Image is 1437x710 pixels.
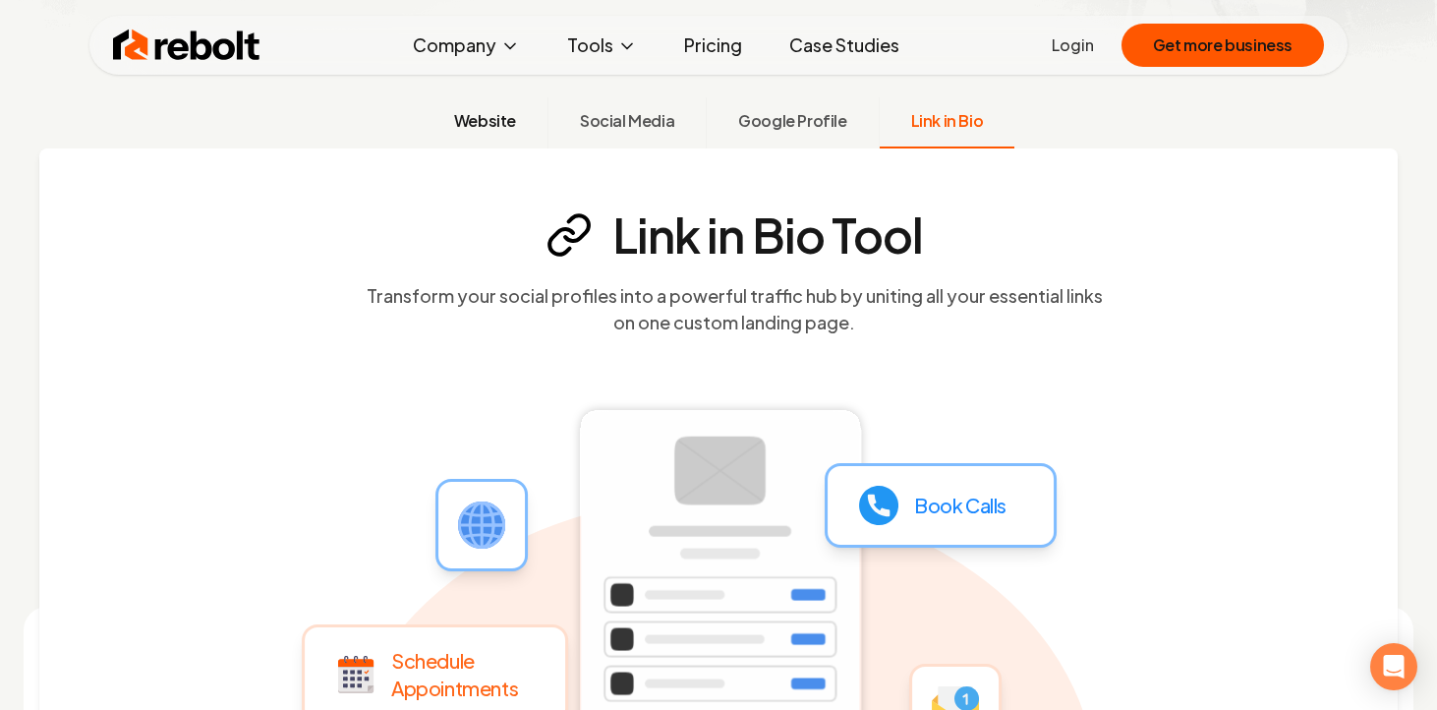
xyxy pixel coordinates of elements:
[612,211,923,259] h4: Link in Bio Tool
[738,109,846,133] span: Google Profile
[1121,24,1324,67] button: Get more business
[423,97,547,148] button: Website
[113,26,260,65] img: Rebolt Logo
[911,109,984,133] span: Link in Bio
[706,97,878,148] button: Google Profile
[397,26,536,65] button: Company
[668,26,758,65] a: Pricing
[774,26,915,65] a: Case Studies
[1052,33,1094,57] a: Login
[357,282,1112,335] p: Transform your social profiles into a powerful traffic hub by uniting all your essential links on...
[580,109,674,133] span: Social Media
[547,97,706,148] button: Social Media
[391,647,518,702] p: Schedule Appointments
[1370,643,1417,690] div: Open Intercom Messenger
[551,26,653,65] button: Tools
[879,97,1015,148] button: Link in Bio
[914,492,1006,519] p: Book Calls
[454,109,516,133] span: Website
